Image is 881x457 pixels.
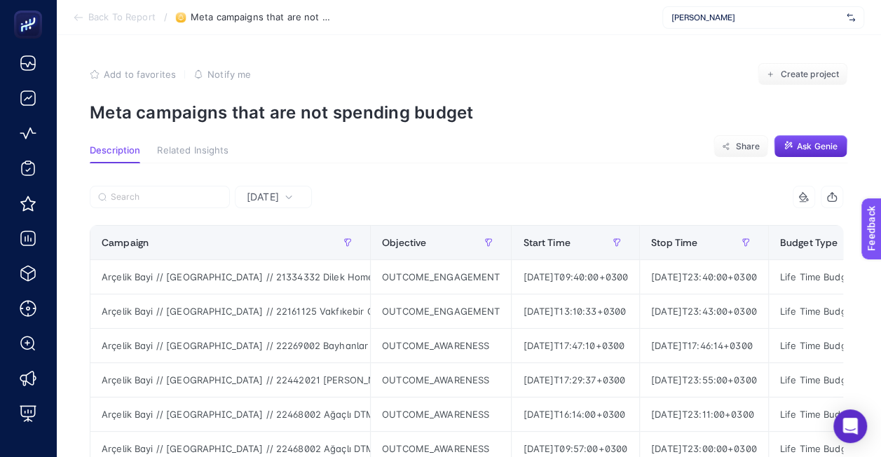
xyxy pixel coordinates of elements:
div: [DATE]T16:14:00+0300 [512,397,639,431]
span: Description [90,145,140,156]
button: Notify me [193,69,251,80]
div: OUTCOME_ENGAGEMENT [371,260,511,294]
span: Share [735,141,760,152]
span: Feedback [8,4,53,15]
input: Search [111,192,221,203]
div: Arçelik Bayi // [GEOGRAPHIC_DATA] // 22468002 Ağaçlı DTM Arçelik - [GEOGRAPHIC_DATA] ÇYK ([GEOGRA... [90,397,370,431]
div: [DATE]T13:10:33+0300 [512,294,639,328]
button: Create project [758,63,847,86]
div: OUTCOME_AWARENESS [371,397,511,431]
span: Add to favorites [104,69,176,80]
span: Meta campaigns that are not spending budget [191,12,331,23]
span: Stop Time [651,237,697,248]
div: [DATE]T23:40:00+0300 [640,260,768,294]
div: [DATE]T17:47:10+0300 [512,329,639,362]
div: Open Intercom Messenger [833,409,867,443]
span: Notify me [207,69,251,80]
span: [PERSON_NAME] [671,12,841,23]
div: Life Time Budget [769,260,872,294]
button: Ask Genie [774,135,847,158]
div: [DATE]T17:29:37+0300 [512,363,639,397]
span: Budget Type [780,237,838,248]
div: Life Time Budget [769,363,872,397]
button: Related Insights [157,145,228,163]
div: Arçelik Bayi // [GEOGRAPHIC_DATA] // 22269002 Bayhanlar Arçelik - ÇYK // [GEOGRAPHIC_DATA] - Bayb... [90,329,370,362]
img: svg%3e [847,11,855,25]
span: Create project [780,69,839,80]
div: OUTCOME_AWARENESS [371,363,511,397]
div: OUTCOME_AWARENESS [371,329,511,362]
span: / [164,11,168,22]
div: [DATE]T17:46:14+0300 [640,329,768,362]
p: Meta campaigns that are not spending budget [90,102,847,123]
span: Campaign [102,237,149,248]
span: Related Insights [157,145,228,156]
span: Start Time [523,237,570,248]
span: [DATE] [247,190,279,204]
div: OUTCOME_ENGAGEMENT [371,294,511,328]
div: Arçelik Bayi // [GEOGRAPHIC_DATA] // 22442021 [PERSON_NAME] DTM Arçelik - // [GEOGRAPHIC_DATA] Bö... [90,363,370,397]
div: [DATE]T23:43:00+0300 [640,294,768,328]
button: Description [90,145,140,163]
span: Back To Report [88,12,156,23]
div: Life Time Budget [769,397,872,431]
div: Life Time Budget [769,294,872,328]
div: Life Time Budget [769,329,872,362]
span: Objective [382,237,426,248]
div: [DATE]T23:11:00+0300 [640,397,768,431]
button: Add to favorites [90,69,176,80]
div: Arçelik Bayi // [GEOGRAPHIC_DATA] // 22161125 Vakfıkebir Güven Elektrikli - ÇYK // [GEOGRAPHIC_DA... [90,294,370,328]
div: [DATE]T09:40:00+0300 [512,260,639,294]
div: Arçelik Bayi // [GEOGRAPHIC_DATA] // 21334332 Dilek Home Arçelik - ID // [GEOGRAPHIC_DATA] & Trak... [90,260,370,294]
span: Ask Genie [797,141,838,152]
button: Share [713,135,768,158]
div: [DATE]T23:55:00+0300 [640,363,768,397]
